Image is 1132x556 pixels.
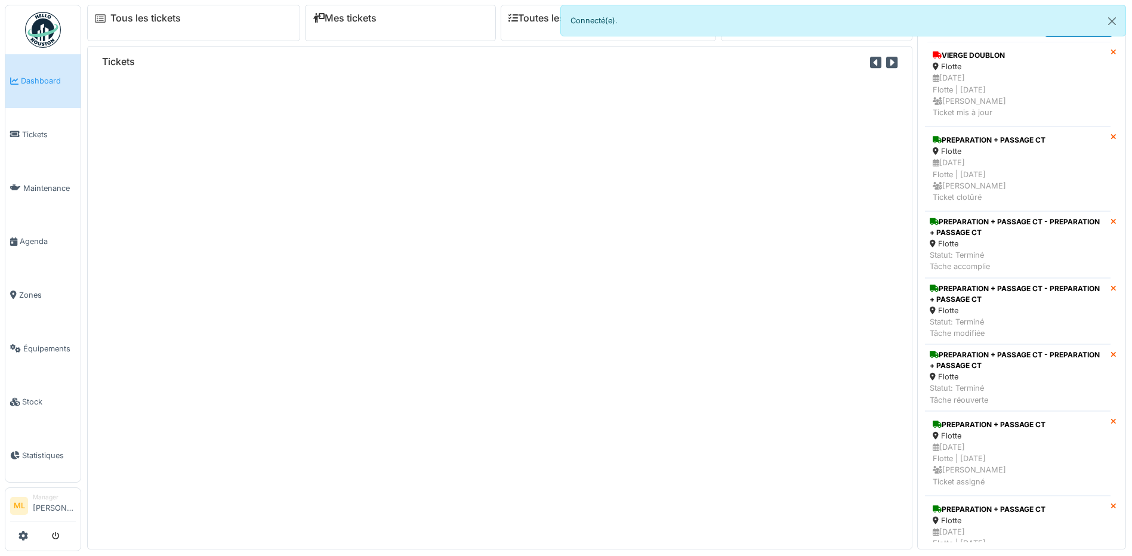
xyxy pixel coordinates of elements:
h6: Tickets [102,56,135,67]
div: Flotte [933,61,1103,72]
div: Flotte [930,305,1106,316]
span: Agenda [20,236,76,247]
div: Flotte [930,238,1106,249]
span: Stock [22,396,76,407]
span: Tickets [22,129,76,140]
div: Flotte [933,515,1103,526]
a: Zones [5,268,81,322]
div: PREPARATION + PASSAGE CT - PREPARATION + PASSAGE CT [930,283,1106,305]
a: Tous les tickets [110,13,181,24]
a: Stock [5,375,81,429]
a: PREPARATION + PASSAGE CT Flotte [DATE]Flotte | [DATE] [PERSON_NAME]Ticket clotûré [925,126,1111,211]
a: Dashboard [5,54,81,108]
div: Statut: Terminé Tâche réouverte [930,382,1106,405]
a: Toutes les tâches [508,13,597,24]
a: PREPARATION + PASSAGE CT Flotte [DATE]Flotte | [DATE] [PERSON_NAME]Ticket assigné [925,411,1111,496]
a: PREPARATION + PASSAGE CT - PREPARATION + PASSAGE CT Flotte Statut: TerminéTâche accomplie [925,211,1111,278]
div: [DATE] Flotte | [DATE] [PERSON_NAME] Ticket clotûré [933,157,1103,203]
button: Close [1099,5,1125,37]
div: Flotte [933,146,1103,157]
a: Mes tickets [313,13,377,24]
div: PREPARATION + PASSAGE CT [933,135,1103,146]
a: Maintenance [5,161,81,215]
li: [PERSON_NAME] [33,493,76,518]
span: Statistiques [22,450,76,461]
a: Statistiques [5,429,81,483]
span: Dashboard [21,75,76,87]
span: Équipements [23,343,76,354]
span: Maintenance [23,183,76,194]
div: Connecté(e). [560,5,1127,36]
div: PREPARATION + PASSAGE CT - PREPARATION + PASSAGE CT [930,217,1106,238]
div: Flotte [930,371,1106,382]
a: Agenda [5,215,81,268]
div: PREPARATION + PASSAGE CT [933,504,1103,515]
a: VIERGE DOUBLON Flotte [DATE]Flotte | [DATE] [PERSON_NAME]Ticket mis à jour [925,42,1111,126]
a: Équipements [5,322,81,375]
a: Tickets [5,108,81,162]
a: PREPARATION + PASSAGE CT - PREPARATION + PASSAGE CT Flotte Statut: TerminéTâche modifiée [925,278,1111,345]
a: ML Manager[PERSON_NAME] [10,493,76,521]
div: Statut: Terminé Tâche modifiée [930,316,1106,339]
div: [DATE] Flotte | [DATE] [PERSON_NAME] Ticket mis à jour [933,72,1103,118]
div: PREPARATION + PASSAGE CT - PREPARATION + PASSAGE CT [930,350,1106,371]
li: ML [10,497,28,515]
div: Statut: Terminé Tâche accomplie [930,249,1106,272]
div: VIERGE DOUBLON [933,50,1103,61]
img: Badge_color-CXgf-gQk.svg [25,12,61,48]
div: [DATE] Flotte | [DATE] [PERSON_NAME] Ticket assigné [933,441,1103,487]
a: PREPARATION + PASSAGE CT - PREPARATION + PASSAGE CT Flotte Statut: TerminéTâche réouverte [925,344,1111,411]
div: PREPARATION + PASSAGE CT [933,419,1103,430]
div: Manager [33,493,76,502]
div: Flotte [933,430,1103,441]
span: Zones [19,289,76,301]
